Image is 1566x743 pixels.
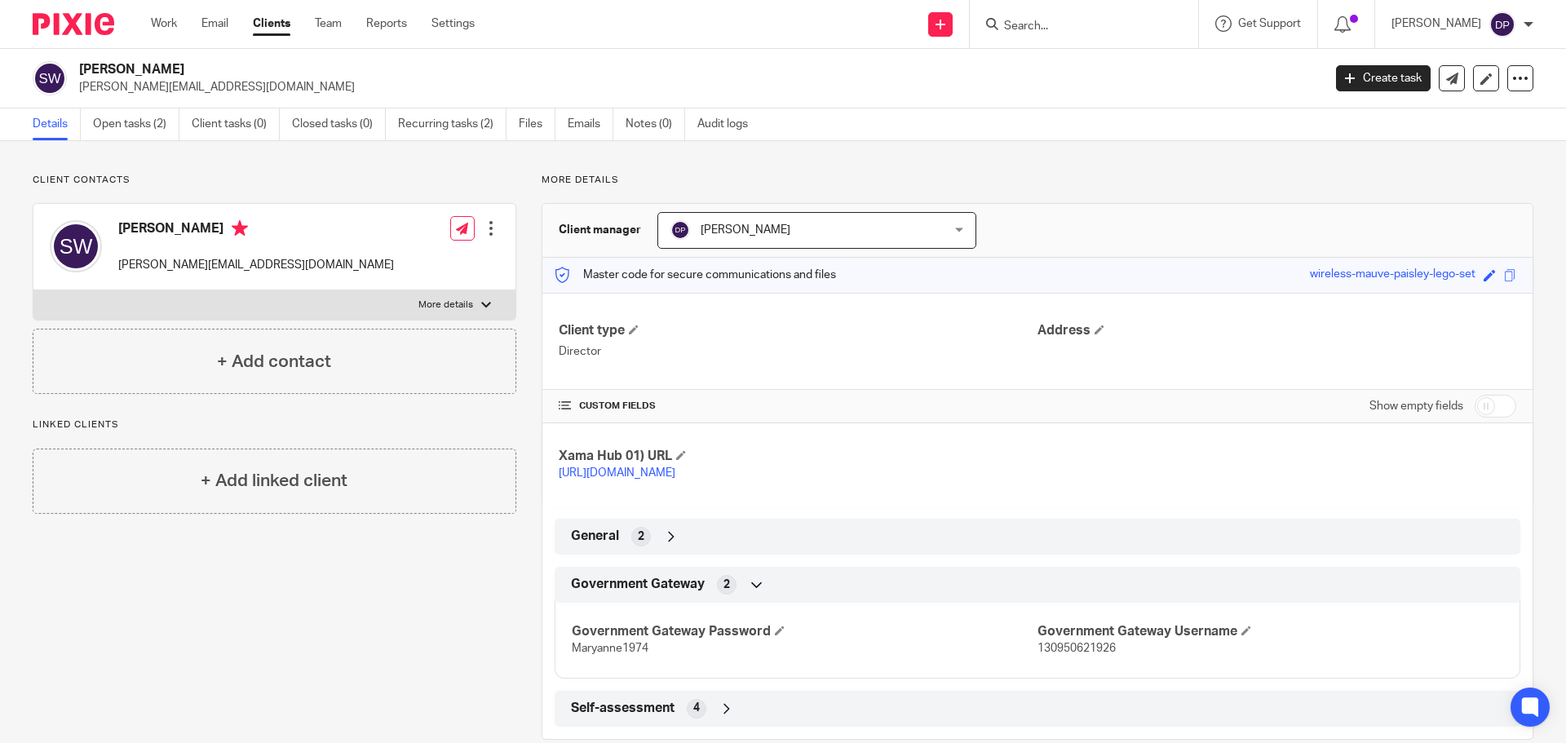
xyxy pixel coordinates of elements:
a: Files [519,108,555,140]
a: Reports [366,15,407,32]
p: More details [542,174,1533,187]
a: Audit logs [697,108,760,140]
a: Details [33,108,81,140]
a: Email [201,15,228,32]
img: svg%3E [50,220,102,272]
a: [URL][DOMAIN_NAME] [559,467,675,479]
p: [PERSON_NAME][EMAIL_ADDRESS][DOMAIN_NAME] [79,79,1312,95]
a: Clients [253,15,290,32]
div: wireless-mauve-paisley-lego-set [1310,266,1475,285]
a: Notes (0) [626,108,685,140]
img: Pixie [33,13,114,35]
h4: + Add linked client [201,468,347,493]
span: 130950621926 [1037,643,1116,654]
i: Primary [232,220,248,237]
a: Team [315,15,342,32]
h4: + Add contact [217,349,331,374]
p: More details [418,299,473,312]
a: Create task [1336,65,1431,91]
span: Maryanne1974 [572,643,648,654]
h4: Government Gateway Username [1037,623,1503,640]
span: 2 [723,577,730,593]
span: 2 [638,529,644,545]
a: Open tasks (2) [93,108,179,140]
p: Client contacts [33,174,516,187]
span: General [571,528,619,545]
img: svg%3E [670,220,690,240]
p: Master code for secure communications and files [555,267,836,283]
h4: CUSTOM FIELDS [559,400,1037,413]
a: Closed tasks (0) [292,108,386,140]
span: [PERSON_NAME] [701,224,790,236]
h4: Address [1037,322,1516,339]
p: [PERSON_NAME][EMAIL_ADDRESS][DOMAIN_NAME] [118,257,394,273]
a: Client tasks (0) [192,108,280,140]
input: Search [1002,20,1149,34]
h4: [PERSON_NAME] [118,220,394,241]
a: Emails [568,108,613,140]
img: svg%3E [33,61,67,95]
span: 4 [693,700,700,716]
span: Get Support [1238,18,1301,29]
a: Work [151,15,177,32]
p: Director [559,343,1037,360]
h4: Client type [559,322,1037,339]
span: Government Gateway [571,576,705,593]
p: Linked clients [33,418,516,431]
a: Recurring tasks (2) [398,108,507,140]
h3: Client manager [559,222,641,238]
h4: Xama Hub 01) URL [559,448,1037,465]
a: Settings [431,15,475,32]
span: Self-assessment [571,700,675,717]
h4: Government Gateway Password [572,623,1037,640]
label: Show empty fields [1369,398,1463,414]
p: [PERSON_NAME] [1391,15,1481,32]
img: svg%3E [1489,11,1515,38]
h2: [PERSON_NAME] [79,61,1065,78]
